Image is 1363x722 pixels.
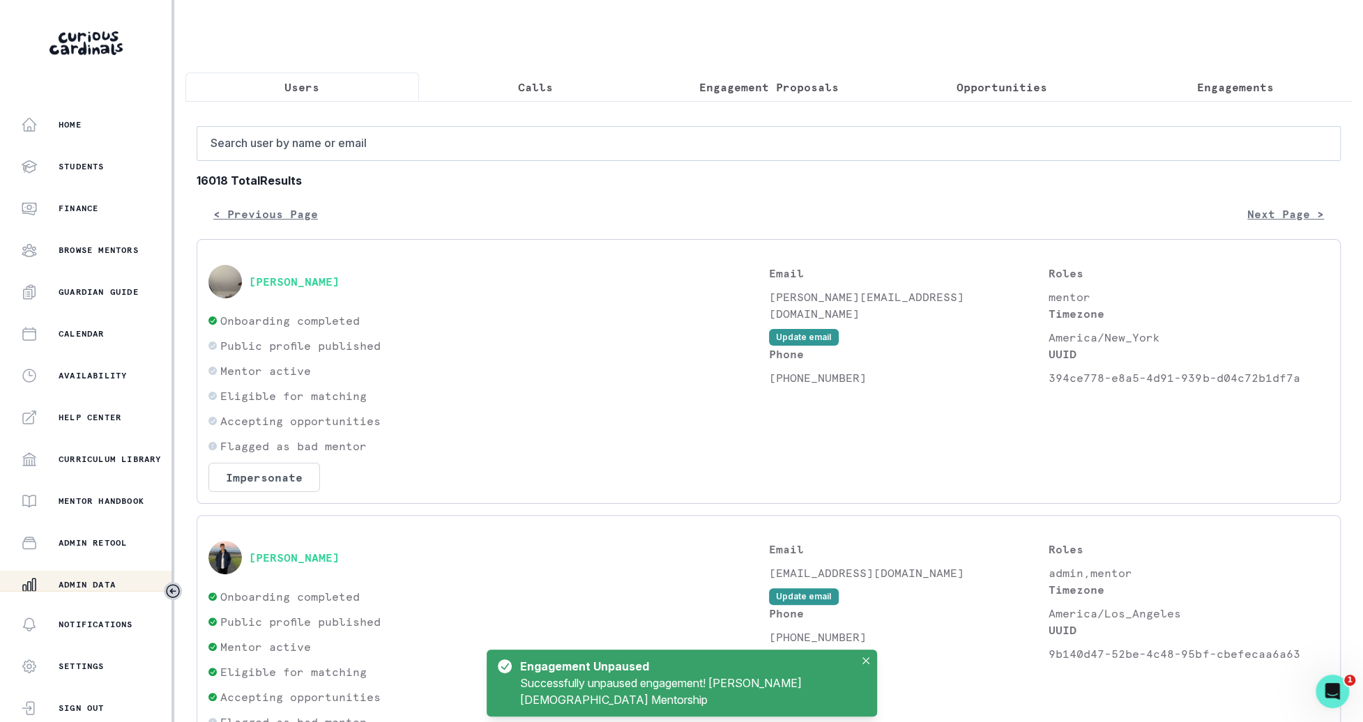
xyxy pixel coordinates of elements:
[769,346,1049,362] p: Phone
[769,629,1049,645] p: [PHONE_NUMBER]
[220,638,311,655] p: Mentor active
[520,658,849,675] div: Engagement Unpaused
[769,369,1049,386] p: [PHONE_NUMBER]
[1049,645,1329,662] p: 9b140d47-52be-4c48-95bf-cbefecaa6a63
[1049,622,1329,638] p: UUID
[197,172,1341,189] b: 16018 Total Results
[220,413,381,429] p: Accepting opportunities
[1344,675,1355,686] span: 1
[1049,369,1329,386] p: 394ce778-e8a5-4d91-939b-d04c72b1df7a
[518,79,553,95] p: Calls
[1049,329,1329,346] p: America/New_York
[1049,564,1329,581] p: admin,mentor
[1049,605,1329,622] p: America/Los_Angeles
[769,289,1049,322] p: [PERSON_NAME][EMAIL_ADDRESS][DOMAIN_NAME]
[769,564,1049,581] p: [EMAIL_ADDRESS][DOMAIN_NAME]
[769,605,1049,622] p: Phone
[520,675,855,708] div: Successfully unpaused engagement! [PERSON_NAME] [DEMOGRAPHIC_DATA] Mentorship
[50,31,123,55] img: Curious Cardinals Logo
[1049,289,1329,305] p: mentor
[59,412,121,423] p: Help Center
[1049,265,1329,282] p: Roles
[249,551,340,564] button: [PERSON_NAME]
[769,329,839,346] button: Update email
[59,496,144,507] p: Mentor Handbook
[769,541,1049,558] p: Email
[59,537,127,548] p: Admin Retool
[220,613,381,630] p: Public profile published
[59,661,105,672] p: Settings
[59,328,105,339] p: Calendar
[59,579,116,590] p: Admin Data
[208,463,320,492] button: Impersonate
[59,702,105,714] p: Sign Out
[59,203,98,214] p: Finance
[1049,346,1329,362] p: UUID
[197,200,335,228] button: < Previous Page
[59,286,139,298] p: Guardian Guide
[699,79,838,95] p: Engagement Proposals
[59,370,127,381] p: Availability
[59,161,105,172] p: Students
[59,119,82,130] p: Home
[769,265,1049,282] p: Email
[220,387,367,404] p: Eligible for matching
[1049,581,1329,598] p: Timezone
[220,312,360,329] p: Onboarding completed
[220,362,311,379] p: Mentor active
[957,79,1047,95] p: Opportunities
[249,275,340,289] button: [PERSON_NAME]
[1049,305,1329,322] p: Timezone
[164,582,182,600] button: Toggle sidebar
[59,619,133,630] p: Notifications
[1197,79,1274,95] p: Engagements
[1231,200,1341,228] button: Next Page >
[858,652,874,669] button: Close
[59,245,139,256] p: Browse Mentors
[220,337,381,354] p: Public profile published
[1316,675,1349,708] iframe: Intercom live chat
[220,663,367,680] p: Eligible for matching
[220,588,360,605] p: Onboarding completed
[220,689,381,705] p: Accepting opportunities
[1049,541,1329,558] p: Roles
[220,438,367,454] p: Flagged as bad mentor
[769,588,839,605] button: Update email
[59,454,162,465] p: Curriculum Library
[284,79,319,95] p: Users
